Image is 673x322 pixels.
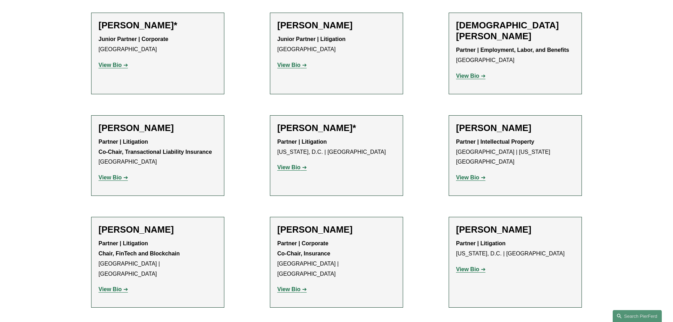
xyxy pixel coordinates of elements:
strong: View Bio [98,174,122,180]
a: View Bio [277,286,307,292]
strong: Co-Chair, Transactional Liability Insurance [98,149,212,155]
a: View Bio [98,286,128,292]
strong: View Bio [277,62,300,68]
p: [GEOGRAPHIC_DATA] [98,34,217,55]
strong: View Bio [456,73,479,79]
h2: [PERSON_NAME]* [98,20,217,31]
h2: [PERSON_NAME]* [277,123,396,133]
strong: Partner | Litigation [98,139,148,145]
a: View Bio [98,174,128,180]
strong: Partner | Litigation Chair, FinTech and Blockchain [98,240,180,256]
strong: View Bio [456,174,479,180]
strong: Junior Partner | Litigation [277,36,346,42]
strong: Partner | Intellectual Property [456,139,534,145]
a: Search this site [613,310,662,322]
a: View Bio [456,73,485,79]
p: [US_STATE], D.C. | [GEOGRAPHIC_DATA] [277,137,396,157]
p: [GEOGRAPHIC_DATA] | [GEOGRAPHIC_DATA] [98,239,217,279]
strong: View Bio [98,286,122,292]
h2: [PERSON_NAME] [98,224,217,235]
strong: Junior Partner | Corporate [98,36,168,42]
strong: View Bio [98,62,122,68]
strong: View Bio [277,164,300,170]
strong: Partner | Corporate [277,240,328,246]
p: [GEOGRAPHIC_DATA] | [US_STATE][GEOGRAPHIC_DATA] [456,137,575,167]
h2: [DEMOGRAPHIC_DATA][PERSON_NAME] [456,20,575,42]
a: View Bio [277,164,307,170]
strong: Partner | Litigation [456,240,505,246]
p: [GEOGRAPHIC_DATA] [456,45,575,66]
h2: [PERSON_NAME] [277,20,396,31]
p: [GEOGRAPHIC_DATA] [98,137,217,167]
h2: [PERSON_NAME] [277,224,396,235]
strong: View Bio [456,266,479,272]
strong: Co-Chair, Insurance [277,251,330,256]
h2: [PERSON_NAME] [456,123,575,133]
a: View Bio [98,62,128,68]
p: [GEOGRAPHIC_DATA] [277,34,396,55]
a: View Bio [277,62,307,68]
p: [GEOGRAPHIC_DATA] | [GEOGRAPHIC_DATA] [277,239,396,279]
a: View Bio [456,266,485,272]
strong: View Bio [277,286,300,292]
strong: Partner | Employment, Labor, and Benefits [456,47,569,53]
h2: [PERSON_NAME] [98,123,217,133]
a: View Bio [456,174,485,180]
p: [US_STATE], D.C. | [GEOGRAPHIC_DATA] [456,239,575,259]
h2: [PERSON_NAME] [456,224,575,235]
strong: Partner | Litigation [277,139,327,145]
